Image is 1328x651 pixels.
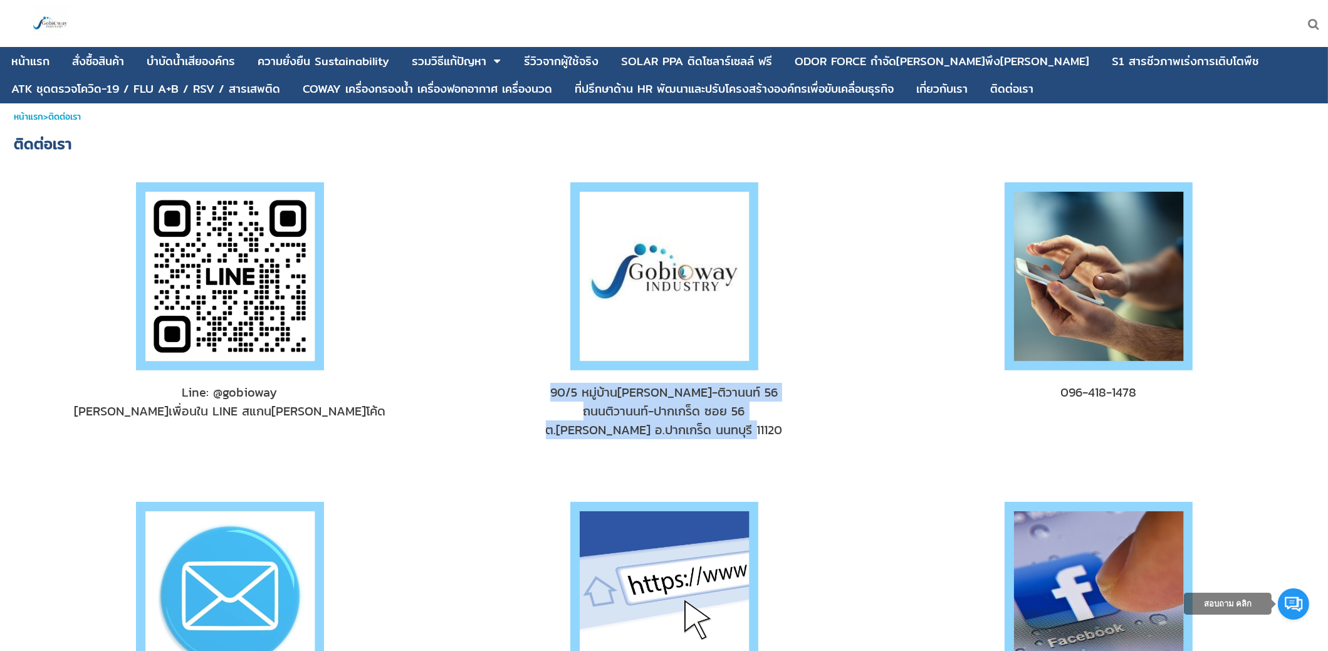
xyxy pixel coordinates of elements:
[909,383,1287,402] span: 096-418-1478
[11,49,50,73] a: หน้าแรก
[11,83,280,95] div: ATK ชุดตรวจโควิด-19 / FLU A+B / RSV / สารเสพติด
[524,49,599,73] a: รีวิวจากผู้ใช้จริง
[795,49,1089,73] a: ODOR FORCE กำจัด[PERSON_NAME]พึง[PERSON_NAME]
[1204,599,1252,608] span: สอบถาม คลิก
[41,383,419,420] a: Line: @gobioway[PERSON_NAME]เพื่อนใน LINE สแกน[PERSON_NAME]โค้ด
[524,56,599,67] div: รีวิวจากผู้ใช้จริง
[621,49,772,73] a: SOLAR PPA ติดโซลาร์เซลล์ ฟรี
[41,402,419,420] div: [PERSON_NAME]เพื่อนใน LINE สแกน[PERSON_NAME]โค้ด
[990,77,1033,101] a: ติดต่อเรา
[795,56,1089,67] div: ODOR FORCE กำจัด[PERSON_NAME]พึง[PERSON_NAME]
[258,49,389,73] a: ความยั่งยืน Sustainability
[31,5,69,43] img: large-1644130236041.jpg
[916,77,968,101] a: เกี่ยวกับเรา
[303,83,552,95] div: COWAY เครื่องกรองน้ำ เครื่องฟอกอากาศ เครื่องนวด
[11,56,50,67] div: หน้าแรก
[72,49,124,73] a: สั่งซื้อสินค้า
[990,83,1033,95] div: ติดต่อเรา
[475,383,853,402] div: 90/5 หมู่บ้าน[PERSON_NAME]-ติวานนท์ 56
[575,83,894,95] div: ที่ปรึกษาด้าน HR พัฒนาและปรับโครงสร้างองค์กรเพื่อขับเคลื่อนธุรกิจ
[14,110,43,123] a: หน้าแรก
[303,77,552,101] a: COWAY เครื่องกรองน้ำ เครื่องฟอกอากาศ เครื่องนวด
[621,56,772,67] div: SOLAR PPA ติดโซลาร์เซลล์ ฟรี
[258,56,389,67] div: ความยั่งยืน Sustainability
[1112,56,1259,67] div: S1 สารชีวภาพเร่งการเติบโตพืช
[48,110,81,123] span: ติดต่อเรา
[412,56,486,67] div: รวมวิธีแก้ปัญหา
[41,383,419,402] div: Line: @gobioway
[1112,49,1259,73] a: S1 สารชีวภาพเร่งการเติบโตพืช
[147,56,235,67] div: บําบัดน้ำเสียองค์กร
[916,83,968,95] div: เกี่ยวกับเรา
[475,402,853,420] div: ถนนติวานนท์-ปากเกร็ด ซอย 56
[475,420,853,439] div: ต.[PERSON_NAME] อ.ปากเกร็ด นนทบุรี 11120
[575,77,894,101] a: ที่ปรึกษาด้าน HR พัฒนาและปรับโครงสร้างองค์กรเพื่อขับเคลื่อนธุรกิจ
[72,56,124,67] div: สั่งซื้อสินค้า
[147,49,235,73] a: บําบัดน้ำเสียองค์กร
[14,132,71,155] span: ติดต่อเรา
[11,77,280,101] a: ATK ชุดตรวจโควิด-19 / FLU A+B / RSV / สารเสพติด
[412,49,486,73] a: รวมวิธีแก้ปัญหา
